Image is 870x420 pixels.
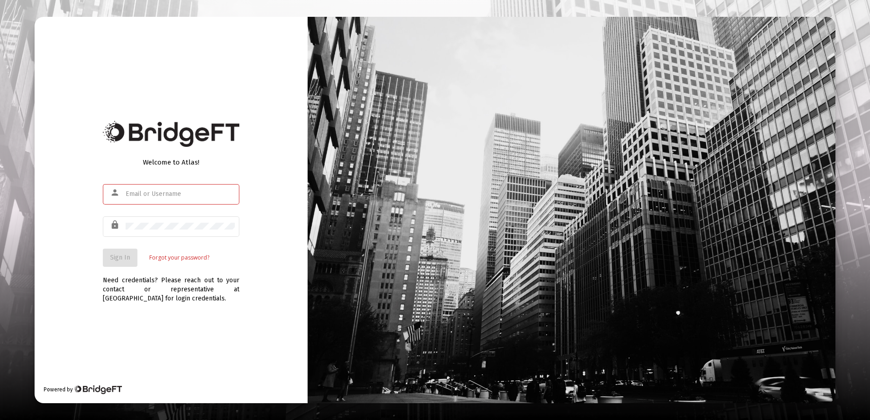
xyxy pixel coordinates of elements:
[110,220,121,230] mat-icon: lock
[103,158,239,167] div: Welcome to Atlas!
[110,187,121,198] mat-icon: person
[103,267,239,303] div: Need credentials? Please reach out to your contact or representative at [GEOGRAPHIC_DATA] for log...
[44,385,121,394] div: Powered by
[74,385,121,394] img: Bridge Financial Technology Logo
[103,121,239,147] img: Bridge Financial Technology Logo
[110,254,130,261] span: Sign In
[126,190,235,198] input: Email or Username
[103,249,137,267] button: Sign In
[149,253,209,262] a: Forgot your password?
